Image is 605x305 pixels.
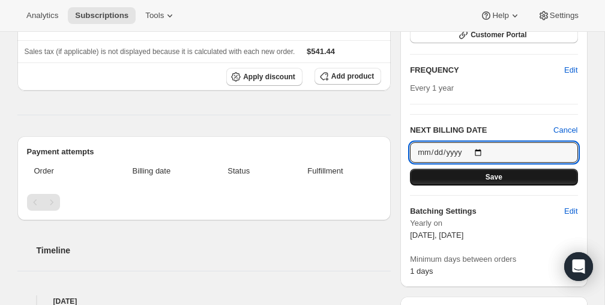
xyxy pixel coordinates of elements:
[331,71,374,81] span: Add product
[37,244,391,256] h2: Timeline
[564,64,577,76] span: Edit
[471,30,526,40] span: Customer Portal
[410,83,454,92] span: Every 1 year
[410,253,577,265] span: Minimum days between orders
[75,11,128,20] span: Subscriptions
[564,252,593,281] div: Open Intercom Messenger
[145,11,164,20] span: Tools
[553,124,577,136] button: Cancel
[27,158,99,184] th: Order
[410,217,577,229] span: Yearly on
[486,172,502,182] span: Save
[27,146,382,158] h2: Payment attempts
[410,64,564,76] h2: FREQUENCY
[492,11,508,20] span: Help
[410,205,564,217] h6: Batching Settings
[243,72,295,82] span: Apply discount
[550,11,579,20] span: Settings
[557,202,585,221] button: Edit
[102,165,201,177] span: Billing date
[307,47,335,56] span: $541.44
[410,124,553,136] h2: NEXT BILLING DATE
[26,11,58,20] span: Analytics
[68,7,136,24] button: Subscriptions
[410,231,463,240] span: [DATE], [DATE]
[410,26,577,43] button: Customer Portal
[564,205,577,217] span: Edit
[473,7,528,24] button: Help
[277,165,374,177] span: Fulfillment
[410,169,577,186] button: Save
[531,7,586,24] button: Settings
[557,61,585,80] button: Edit
[19,7,65,24] button: Analytics
[27,194,382,211] nav: Pagination
[25,47,295,56] span: Sales tax (if applicable) is not displayed because it is calculated with each new order.
[226,68,302,86] button: Apply discount
[410,267,433,276] span: 1 days
[138,7,183,24] button: Tools
[315,68,381,85] button: Add product
[208,165,269,177] span: Status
